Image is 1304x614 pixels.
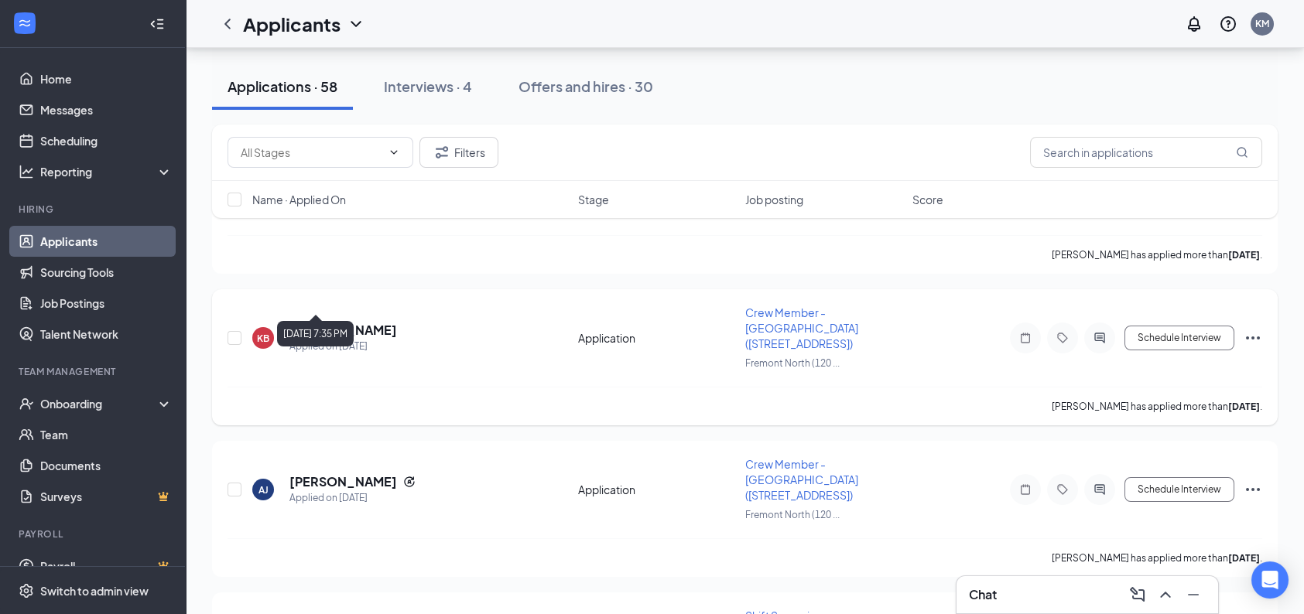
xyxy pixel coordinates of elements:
span: Job posting [745,192,803,207]
h5: [PERSON_NAME] [289,473,397,490]
div: Application [578,330,736,346]
a: Scheduling [40,125,173,156]
div: Payroll [19,527,169,541]
a: Talent Network [40,319,173,350]
svg: Minimize [1184,585,1203,604]
svg: ChevronDown [388,146,400,159]
div: Team Management [19,365,169,378]
svg: Reapply [403,476,416,488]
button: Minimize [1181,582,1206,607]
b: [DATE] [1228,552,1260,564]
svg: ComposeMessage [1128,585,1147,604]
svg: Notifications [1185,15,1203,33]
div: Applied on [DATE] [289,490,416,506]
div: Applied on [DATE] [289,339,397,354]
button: ComposeMessage [1125,582,1150,607]
div: Reporting [40,164,173,179]
svg: Analysis [19,164,34,179]
input: All Stages [241,144,382,161]
div: [DATE] 7:35 PM [277,321,354,346]
a: Job Postings [40,288,173,319]
svg: MagnifyingGlass [1236,146,1248,159]
svg: Note [1016,483,1035,496]
div: Applications · 58 [228,77,337,96]
svg: ActiveChat [1090,332,1109,344]
span: Crew Member - [GEOGRAPHIC_DATA] ([STREET_ADDRESS]) [745,305,858,350]
svg: Note [1016,332,1035,344]
button: Filter Filters [419,137,498,168]
button: Schedule Interview [1124,477,1234,502]
input: Search in applications [1030,137,1262,168]
svg: Filter [433,143,451,162]
span: Stage [577,192,608,207]
a: Sourcing Tools [40,257,173,288]
button: Schedule Interview [1124,326,1234,350]
div: Open Intercom Messenger [1251,561,1289,599]
svg: QuestionInfo [1219,15,1237,33]
button: ChevronUp [1153,582,1178,607]
a: Documents [40,450,173,481]
p: [PERSON_NAME] has applied more than . [1052,400,1262,413]
span: Score [912,192,943,207]
svg: WorkstreamLogo [17,15,33,31]
b: [DATE] [1228,401,1260,412]
div: Onboarding [40,396,159,411]
span: Fremont North (120 ... [745,357,840,369]
div: KB [257,332,269,345]
div: Hiring [19,203,169,216]
b: [DATE] [1228,249,1260,261]
h3: Chat [969,586,997,603]
a: Messages [40,94,173,125]
span: Fremont North (120 ... [745,509,840,520]
svg: ChevronUp [1156,585,1175,604]
svg: Settings [19,583,34,599]
svg: ActiveChat [1090,483,1109,496]
div: KM [1255,17,1269,30]
span: Crew Member - [GEOGRAPHIC_DATA] ([STREET_ADDRESS]) [745,457,858,502]
svg: ChevronLeft [218,15,237,33]
a: Home [40,63,173,94]
a: Applicants [40,226,173,257]
div: Switch to admin view [40,583,149,599]
svg: Ellipses [1244,329,1262,347]
span: Name · Applied On [252,192,346,207]
div: Application [578,482,736,497]
svg: Ellipses [1244,480,1262,499]
p: [PERSON_NAME] has applied more than . [1052,248,1262,261]
svg: Tag [1053,332,1072,344]
svg: Tag [1053,483,1072,496]
a: Team [40,419,173,450]
div: Offers and hires · 30 [519,77,653,96]
svg: UserCheck [19,396,34,411]
a: SurveysCrown [40,481,173,512]
h1: Applicants [243,11,341,37]
div: Interviews · 4 [384,77,472,96]
a: PayrollCrown [40,551,173,582]
svg: ChevronDown [347,15,365,33]
div: AJ [258,483,269,496]
svg: Collapse [149,16,165,32]
p: [PERSON_NAME] has applied more than . [1052,551,1262,565]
